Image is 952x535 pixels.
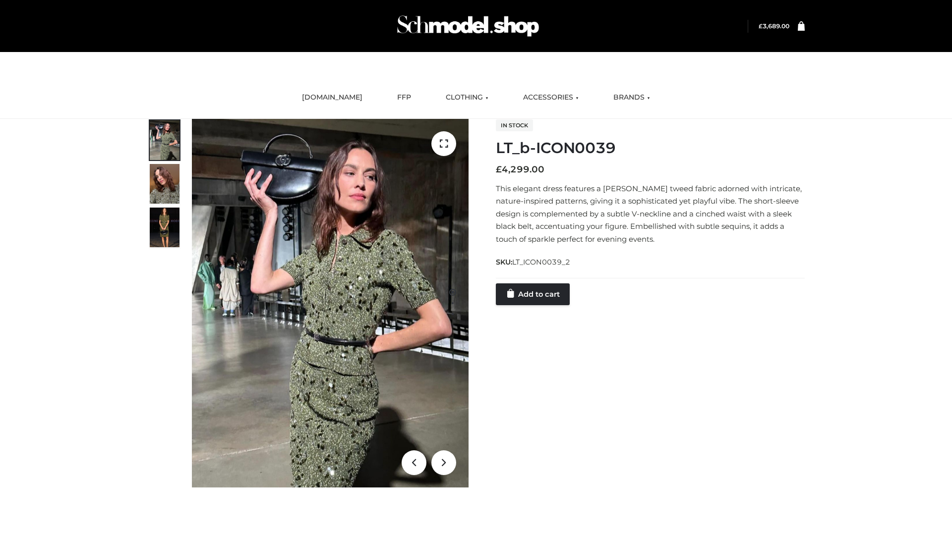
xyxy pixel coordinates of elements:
[759,22,789,30] bdi: 3,689.00
[394,6,542,46] img: Schmodel Admin 964
[496,256,571,268] span: SKU:
[390,87,418,108] a: FFP
[496,119,533,131] span: In stock
[150,164,179,204] img: Screenshot-2024-10-29-at-7.00.03%E2%80%AFPM.jpg
[496,164,502,175] span: £
[512,258,570,267] span: LT_ICON0039_2
[606,87,657,108] a: BRANDS
[150,208,179,247] img: Screenshot-2024-10-29-at-7.00.09%E2%80%AFPM.jpg
[516,87,586,108] a: ACCESSORIES
[496,182,805,246] p: This elegant dress features a [PERSON_NAME] tweed fabric adorned with intricate, nature-inspired ...
[150,120,179,160] img: Screenshot-2024-10-29-at-6.59.56%E2%80%AFPM.jpg
[295,87,370,108] a: [DOMAIN_NAME]
[438,87,496,108] a: CLOTHING
[759,22,789,30] a: £3,689.00
[759,22,763,30] span: £
[496,164,544,175] bdi: 4,299.00
[496,139,805,157] h1: LT_b-ICON0039
[192,119,469,487] img: LT_b-ICON0039
[496,283,570,305] a: Add to cart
